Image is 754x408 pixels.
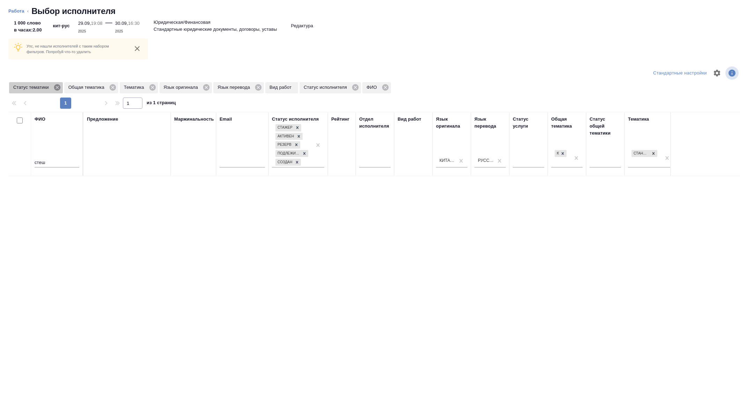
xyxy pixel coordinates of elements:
[362,82,391,93] div: ФИО
[147,99,176,109] span: из 1 страниц
[128,21,140,26] p: 16:30
[304,84,349,91] p: Статус исполнителя
[68,84,107,91] p: Общая тематика
[78,21,91,26] p: 29.09,
[275,141,293,149] div: Резерв
[115,21,128,26] p: 30.09,
[160,82,212,93] div: Язык оригинала
[124,84,147,91] p: Тематика
[474,116,506,130] div: Язык перевода
[27,8,29,15] li: ‹
[35,116,45,123] div: ФИО
[436,116,467,130] div: Язык оригинала
[217,84,252,91] p: Язык перевода
[275,132,303,141] div: Стажер, Активен, Резерв, Подлежит внедрению, Создан
[105,17,112,35] div: —
[132,43,142,54] button: close
[14,20,42,27] p: 1 000 слово
[291,22,313,29] p: Редактура
[275,133,295,140] div: Активен
[87,116,118,123] div: Предложение
[554,149,567,158] div: Юридическая/Финансовая
[275,149,309,158] div: Стажер, Активен, Резерв, Подлежит внедрению, Создан
[398,116,421,123] div: Вид работ
[359,116,391,130] div: Отдел исполнителя
[9,82,63,93] div: Статус тематики
[651,68,709,79] div: split button
[590,116,621,137] div: Статус общей тематики
[300,82,361,93] div: Статус исполнителя
[439,158,456,164] div: Китайский
[631,150,650,157] div: Стандартные юридические документы, договоры, уставы
[275,150,301,157] div: Подлежит внедрению
[551,116,583,130] div: Общая тематика
[213,82,264,93] div: Язык перевода
[8,6,746,17] nav: breadcrumb
[275,123,302,132] div: Стажер, Активен, Резерв, Подлежит внедрению, Создан
[628,116,649,123] div: Тематика
[275,141,301,149] div: Стажер, Активен, Резерв, Подлежит внедрению, Создан
[13,84,51,91] p: Статус тематики
[64,82,118,93] div: Общая тематика
[725,66,740,80] span: Посмотреть информацию
[174,116,214,123] div: Маржинальность
[275,158,302,167] div: Стажер, Активен, Резерв, Подлежит внедрению, Создан
[27,43,126,55] p: Упс, не нашли исполнителей с таким набором фильтров. Попробуй что-то удалить
[331,116,349,123] div: Рейтинг
[709,65,725,81] span: Настроить таблицу
[120,82,158,93] div: Тематика
[478,158,494,164] div: Русский
[513,116,544,130] div: Статус услуги
[91,21,103,26] p: 19:08
[275,124,294,131] div: Стажер
[8,8,24,14] a: Работа
[154,19,210,26] p: Юридическая/Финансовая
[269,84,294,91] p: Вид работ
[220,116,232,123] div: Email
[631,149,658,158] div: Стандартные юридические документы, договоры, уставы
[272,116,319,123] div: Статус исполнителя
[31,6,116,17] h2: Выбор исполнителя
[555,150,559,157] div: Юридическая/Финансовая
[275,159,293,166] div: Создан
[367,84,379,91] p: ФИО
[164,84,201,91] p: Язык оригинала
